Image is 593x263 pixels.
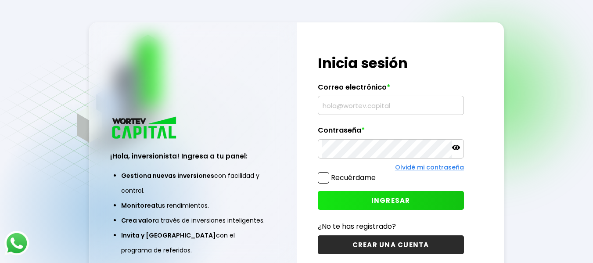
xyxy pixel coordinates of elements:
img: logos_whatsapp-icon.242b2217.svg [4,231,29,256]
li: con el programa de referidos. [121,228,265,258]
span: Gestiona nuevas inversiones [121,171,214,180]
label: Contraseña [318,126,464,139]
span: Invita y [GEOGRAPHIC_DATA] [121,231,216,240]
label: Correo electrónico [318,83,464,96]
li: con facilidad y control. [121,168,265,198]
input: hola@wortev.capital [322,96,460,115]
a: ¿No te has registrado?CREAR UNA CUENTA [318,221,464,254]
button: CREAR UNA CUENTA [318,235,464,254]
span: Crea valor [121,216,155,225]
label: Recuérdame [331,173,376,183]
img: logo_wortev_capital [110,115,180,141]
h1: Inicia sesión [318,53,464,74]
span: INGRESAR [371,196,410,205]
p: ¿No te has registrado? [318,221,464,232]
button: INGRESAR [318,191,464,210]
h3: ¡Hola, inversionista! Ingresa a tu panel: [110,151,276,161]
li: a través de inversiones inteligentes. [121,213,265,228]
li: tus rendimientos. [121,198,265,213]
a: Olvidé mi contraseña [395,163,464,172]
span: Monitorea [121,201,155,210]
